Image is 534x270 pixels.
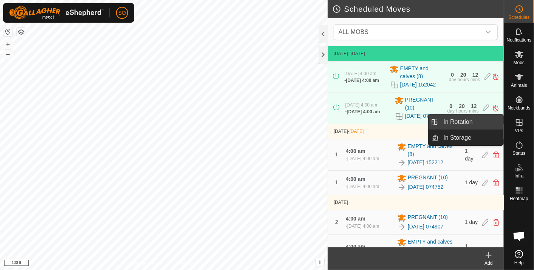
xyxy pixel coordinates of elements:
[469,109,478,113] div: mins
[458,77,469,82] div: hours
[405,112,441,120] a: [DATE] 074624
[507,38,531,42] span: Notifications
[346,216,365,222] span: 4:00 am
[339,29,368,35] span: ALL MOBS
[345,108,380,115] div: -
[9,6,104,20] img: Gallagher Logo
[429,130,503,145] li: In Storage
[400,65,444,80] span: EMPTY and calves (8)
[345,102,377,108] span: [DATE] 4:00 am
[134,260,162,267] a: Privacy Policy
[346,223,379,230] div: -
[346,78,379,83] span: [DATE] 4:00 am
[335,179,338,185] span: 1
[408,142,461,158] span: EMPTY and calves (8)
[348,51,365,56] span: - [DATE]
[514,60,525,65] span: Mobs
[449,77,456,82] div: day
[492,73,499,81] img: Turn off schedule move
[350,129,364,134] span: [DATE]
[459,103,465,109] div: 20
[511,83,527,88] span: Animals
[3,27,12,36] button: Reset Map
[471,77,480,82] div: mins
[405,96,443,112] span: PREGNANT (10)
[429,114,503,130] li: In Rotation
[510,196,528,201] span: Heatmap
[408,223,444,231] a: [DATE] 074907
[472,72,478,77] div: 12
[348,129,364,134] span: -
[334,51,348,56] span: [DATE]
[334,129,348,134] span: [DATE]
[335,247,338,253] span: 2
[465,219,478,225] span: 1 day
[346,244,365,250] span: 4:00 am
[512,151,525,156] span: Status
[474,260,504,267] div: Add
[397,222,406,231] img: To
[335,219,338,225] span: 2
[447,109,455,113] div: day
[3,49,12,59] button: –
[465,179,478,185] span: 1 day
[336,25,481,40] span: ALL MOBS
[515,128,523,133] span: VPs
[514,174,523,178] span: Infra
[439,130,504,145] a: In Storage
[346,183,379,190] div: -
[17,28,26,37] button: Map Layers
[514,261,524,265] span: Help
[408,213,448,222] span: PREGNANT (10)
[347,224,379,229] span: [DATE] 4:00 am
[408,159,444,167] a: [DATE] 152212
[504,247,534,268] a: Help
[335,151,338,157] span: 1
[408,238,461,254] span: EMPTY and calves (8)
[481,25,496,40] div: dropdown trigger
[456,109,467,113] div: hours
[444,133,472,142] span: In Storage
[397,158,406,167] img: To
[508,106,530,110] span: Neckbands
[460,72,466,77] div: 20
[346,155,379,162] div: -
[465,243,474,257] span: 1 day
[347,109,380,114] span: [DATE] 4:00 am
[439,114,504,130] a: In Rotation
[397,183,406,192] img: To
[449,103,452,109] div: 0
[344,71,376,76] span: [DATE] 4:00 am
[408,183,444,191] a: [DATE] 074752
[451,72,454,77] div: 0
[508,225,531,247] div: Open chat
[471,103,477,109] div: 12
[319,259,320,265] span: i
[492,104,499,112] img: Turn off schedule move
[346,148,365,154] span: 4:00 am
[346,176,365,182] span: 4:00 am
[465,148,474,162] span: 1 day
[400,81,436,89] a: [DATE] 152042
[3,40,12,49] button: +
[316,258,324,267] button: i
[508,15,529,20] span: Schedules
[408,174,448,183] span: PREGNANT (10)
[332,5,504,14] h2: Scheduled Moves
[118,9,126,17] span: SO
[347,184,379,189] span: [DATE] 4:00 am
[171,260,193,267] a: Contact Us
[344,77,379,84] div: -
[444,117,473,127] span: In Rotation
[334,200,348,205] span: [DATE]
[347,156,379,161] span: [DATE] 4:00 am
